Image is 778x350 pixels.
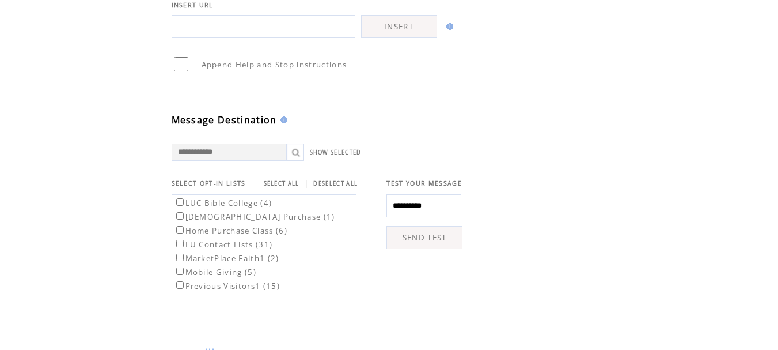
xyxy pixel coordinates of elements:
a: SHOW SELECTED [310,149,362,156]
input: LU Contact Lists (31) [176,240,184,247]
img: help.gif [277,116,287,123]
span: INSERT URL [172,1,214,9]
a: DESELECT ALL [313,180,358,187]
input: Previous Visitors1 (15) [176,281,184,289]
input: [DEMOGRAPHIC_DATA] Purchase (1) [176,212,184,220]
input: Mobile Giving (5) [176,268,184,275]
label: LUC Bible College (4) [174,198,272,208]
a: SELECT ALL [264,180,299,187]
input: LUC Bible College (4) [176,198,184,206]
label: Previous Visitors1 (15) [174,281,280,291]
label: MarketPlace Faith1 (2) [174,253,279,264]
input: Home Purchase Class (6) [176,226,184,234]
span: Message Destination [172,114,277,126]
label: LU Contact Lists (31) [174,239,273,250]
label: [DEMOGRAPHIC_DATA] Purchase (1) [174,212,335,222]
span: Append Help and Stop instructions [202,59,347,70]
span: | [304,178,309,189]
span: SELECT OPT-IN LISTS [172,179,246,187]
span: TEST YOUR MESSAGE [386,179,462,187]
input: MarketPlace Faith1 (2) [176,254,184,261]
a: SEND TEST [386,226,462,249]
label: Home Purchase Class (6) [174,225,288,236]
label: Mobile Giving (5) [174,267,257,277]
a: INSERT [361,15,437,38]
img: help.gif [443,23,453,30]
